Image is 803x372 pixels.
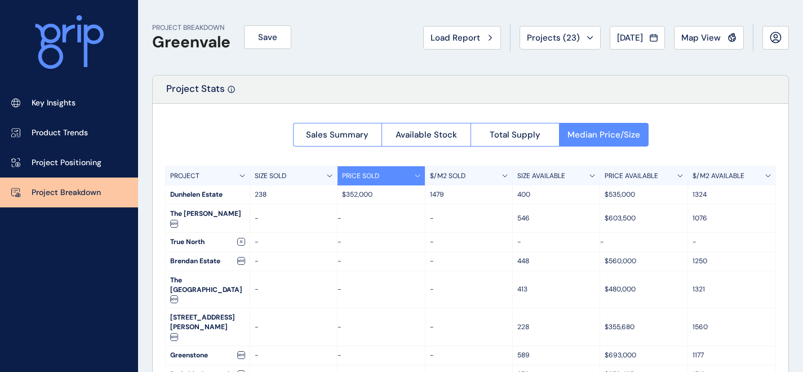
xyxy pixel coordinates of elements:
[396,129,457,140] span: Available Stock
[32,98,76,109] p: Key Insights
[244,25,291,49] button: Save
[517,171,565,181] p: SIZE AVAILABLE
[610,26,665,50] button: [DATE]
[693,214,771,223] p: 1076
[255,190,332,200] p: 238
[605,322,682,332] p: $355,680
[693,171,744,181] p: $/M2 AVAILABLE
[342,171,379,181] p: PRICE SOLD
[430,256,508,266] p: -
[517,351,595,360] p: 589
[517,214,595,223] p: 546
[430,214,508,223] p: -
[338,214,424,223] p: -
[605,190,682,200] p: $535,000
[166,252,250,271] div: Brendan Estate
[693,190,771,200] p: 1324
[567,129,640,140] span: Median Price/Size
[306,129,369,140] span: Sales Summary
[338,285,424,294] p: -
[170,171,199,181] p: PROJECT
[693,256,771,266] p: 1250
[517,285,595,294] p: 413
[517,256,595,266] p: 448
[605,214,682,223] p: $603,500
[693,285,771,294] p: 1321
[681,32,721,43] span: Map View
[258,32,277,43] span: Save
[674,26,744,50] button: Map View
[381,123,471,147] button: Available Stock
[617,32,643,43] span: [DATE]
[430,351,508,360] p: -
[166,185,250,204] div: Dunhelen Estate
[430,171,465,181] p: $/M2 SOLD
[255,351,332,360] p: -
[430,285,508,294] p: -
[517,322,595,332] p: 228
[32,187,101,198] p: Project Breakdown
[293,123,382,147] button: Sales Summary
[430,237,508,247] p: -
[255,214,332,223] p: -
[166,271,250,308] div: The [GEOGRAPHIC_DATA]
[430,322,508,332] p: -
[605,351,682,360] p: $693,000
[605,171,658,181] p: PRICE AVAILABLE
[338,351,424,360] p: -
[605,256,682,266] p: $560,000
[152,33,230,52] h1: Greenvale
[342,190,420,200] p: $352,000
[471,123,560,147] button: Total Supply
[338,256,424,266] p: -
[431,32,480,43] span: Load Report
[559,123,649,147] button: Median Price/Size
[693,237,771,247] p: -
[32,127,88,139] p: Product Trends
[166,82,225,103] p: Project Stats
[430,190,508,200] p: 1479
[605,285,682,294] p: $480,000
[255,171,286,181] p: SIZE SOLD
[600,237,687,247] p: -
[693,322,771,332] p: 1560
[423,26,501,50] button: Load Report
[693,351,771,360] p: 1177
[255,256,332,266] p: -
[255,237,332,247] p: -
[517,237,595,247] p: -
[32,157,101,169] p: Project Positioning
[520,26,601,50] button: Projects (23)
[338,322,424,332] p: -
[166,205,250,232] div: The [PERSON_NAME]
[166,233,250,251] div: True North
[490,129,540,140] span: Total Supply
[152,23,230,33] p: PROJECT BREAKDOWN
[517,190,595,200] p: 400
[338,237,424,247] p: -
[527,32,580,43] span: Projects ( 23 )
[166,346,250,365] div: Greenstone
[166,308,250,346] div: [STREET_ADDRESS][PERSON_NAME]
[255,285,332,294] p: -
[255,322,332,332] p: -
